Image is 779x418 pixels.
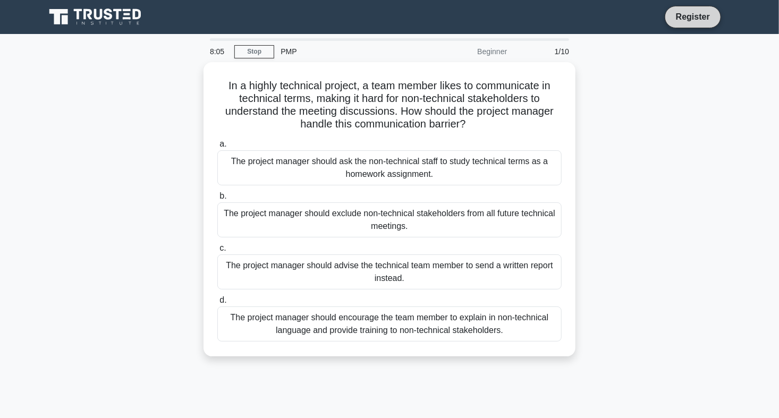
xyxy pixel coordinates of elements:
span: b. [219,191,226,200]
div: PMP [274,41,420,62]
div: The project manager should advise the technical team member to send a written report instead. [217,254,562,289]
div: The project manager should encourage the team member to explain in non-technical language and pro... [217,306,562,342]
div: The project manager should exclude non-technical stakeholders from all future technical meetings. [217,202,562,237]
h5: In a highly technical project, a team member likes to communicate in technical terms, making it h... [216,79,563,131]
a: Stop [234,45,274,58]
span: c. [219,243,226,252]
span: d. [219,295,226,304]
div: Beginner [420,41,513,62]
span: a. [219,139,226,148]
div: 1/10 [513,41,575,62]
div: The project manager should ask the non-technical staff to study technical terms as a homework ass... [217,150,562,185]
a: Register [670,10,716,23]
div: 8:05 [204,41,234,62]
